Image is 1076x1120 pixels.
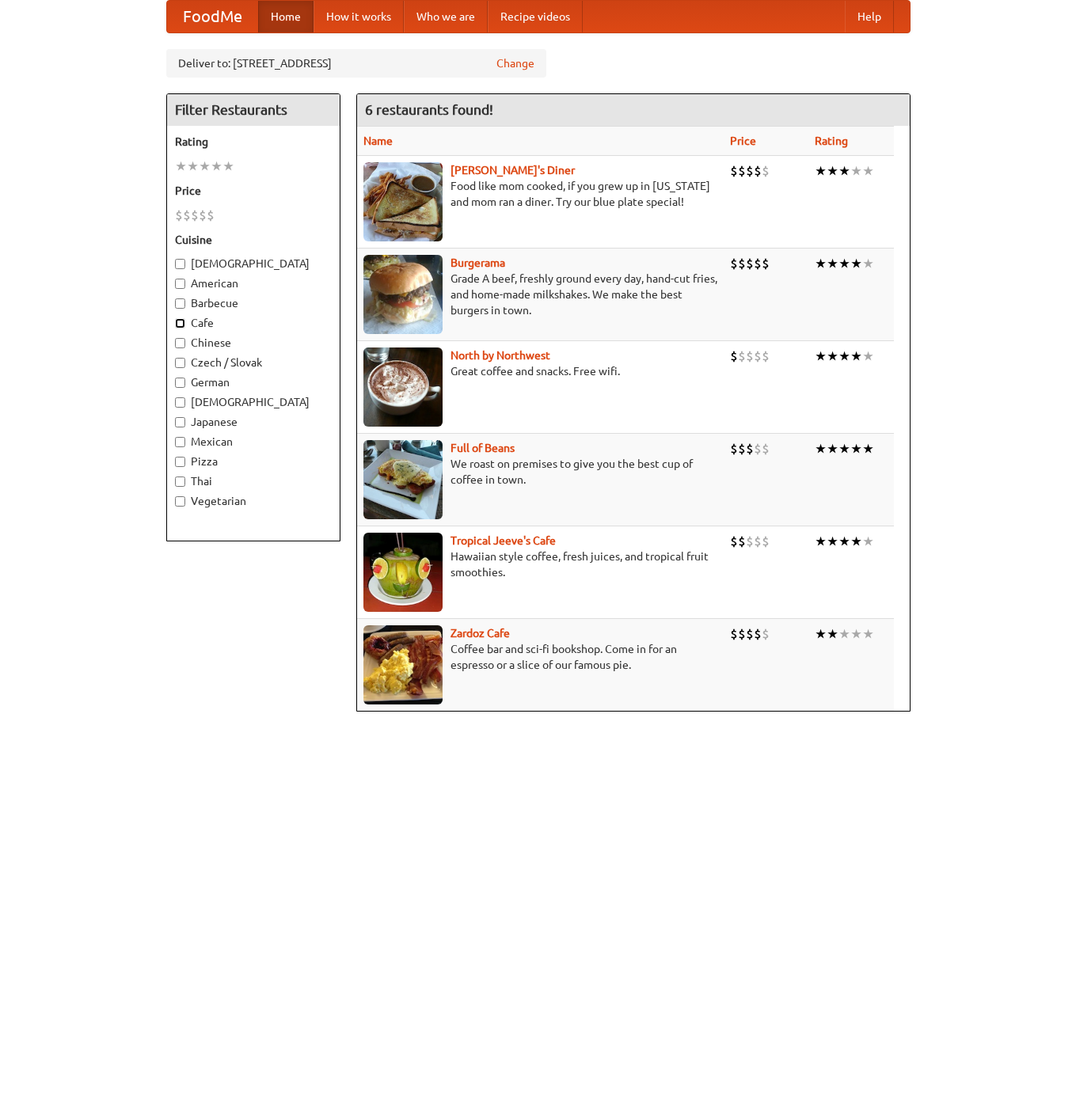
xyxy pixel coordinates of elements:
[754,625,762,643] li: $
[845,1,894,32] a: Help
[222,158,234,175] li: ★
[862,533,874,550] li: ★
[175,437,185,447] input: Mexican
[175,279,185,289] input: American
[730,533,738,550] li: $
[175,394,332,410] label: [DEMOGRAPHIC_DATA]
[762,440,770,457] li: $
[175,183,332,199] h5: Price
[827,533,838,550] li: ★
[827,255,838,272] li: ★
[746,625,754,643] li: $
[175,457,185,467] input: Pizza
[183,207,191,224] li: $
[862,625,874,643] li: ★
[166,49,546,78] div: Deliver to: [STREET_ADDRESS]
[815,625,827,643] li: ★
[199,158,211,175] li: ★
[850,162,862,180] li: ★
[175,493,332,509] label: Vegetarian
[175,355,332,370] label: Czech / Slovak
[754,440,762,457] li: $
[746,533,754,550] li: $
[175,207,183,224] li: $
[211,158,222,175] li: ★
[175,374,332,390] label: German
[827,347,838,365] li: ★
[746,440,754,457] li: $
[175,476,185,487] input: Thai
[862,255,874,272] li: ★
[754,533,762,550] li: $
[175,335,332,351] label: Chinese
[363,625,443,704] img: zardoz.jpg
[730,255,738,272] li: $
[730,135,756,147] a: Price
[862,347,874,365] li: ★
[175,338,185,348] input: Chinese
[175,275,332,291] label: American
[730,162,738,180] li: $
[175,295,332,311] label: Barbecue
[451,442,515,454] a: Full of Beans
[815,135,848,147] a: Rating
[815,533,827,550] li: ★
[175,414,332,430] label: Japanese
[175,358,185,368] input: Czech / Slovak
[738,625,746,643] li: $
[754,255,762,272] li: $
[850,625,862,643] li: ★
[175,315,332,331] label: Cafe
[730,625,738,643] li: $
[363,162,443,241] img: sallys.jpg
[762,347,770,365] li: $
[738,533,746,550] li: $
[850,533,862,550] li: ★
[827,162,838,180] li: ★
[815,347,827,365] li: ★
[363,456,717,488] p: We roast on premises to give you the best cup of coffee in town.
[496,55,534,71] a: Change
[363,255,443,334] img: burgerama.jpg
[314,1,404,32] a: How it works
[363,135,393,147] a: Name
[175,232,332,248] h5: Cuisine
[363,549,717,580] p: Hawaiian style coffee, fresh juices, and tropical fruit smoothies.
[175,397,185,408] input: [DEMOGRAPHIC_DATA]
[207,207,215,224] li: $
[451,627,510,640] a: Zardoz Cafe
[365,102,493,117] ng-pluralize: 6 restaurants found!
[175,158,187,175] li: ★
[730,440,738,457] li: $
[175,496,185,507] input: Vegetarian
[838,347,850,365] li: ★
[850,255,862,272] li: ★
[175,454,332,469] label: Pizza
[838,162,850,180] li: ★
[175,259,185,269] input: [DEMOGRAPHIC_DATA]
[187,158,199,175] li: ★
[175,134,332,150] h5: Rating
[451,164,575,177] a: [PERSON_NAME]'s Diner
[451,349,550,362] a: North by Northwest
[738,255,746,272] li: $
[762,533,770,550] li: $
[175,434,332,450] label: Mexican
[451,534,556,547] a: Tropical Jeeve's Cafe
[762,162,770,180] li: $
[862,440,874,457] li: ★
[746,255,754,272] li: $
[451,256,505,269] a: Burgerama
[363,440,443,519] img: beans.jpg
[838,533,850,550] li: ★
[363,347,443,427] img: north.jpg
[191,207,199,224] li: $
[488,1,583,32] a: Recipe videos
[404,1,488,32] a: Who we are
